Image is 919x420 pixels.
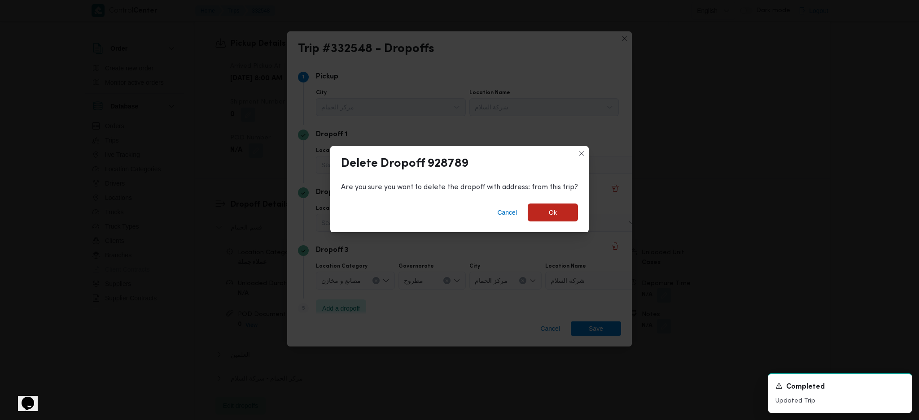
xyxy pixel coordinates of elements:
[497,207,517,218] span: Cancel
[9,384,38,411] iframe: chat widget
[775,381,905,393] div: Notification
[341,157,468,171] div: Delete Dropoff 928789
[494,204,521,221] button: Cancel
[576,148,587,159] button: Closes this modal window
[786,382,825,393] span: Completed
[775,396,905,406] p: Updated Trip
[528,204,578,221] button: Ok
[549,207,557,218] span: Ok
[341,182,578,193] div: Are you sure you want to delete the dropoff with address: from this trip?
